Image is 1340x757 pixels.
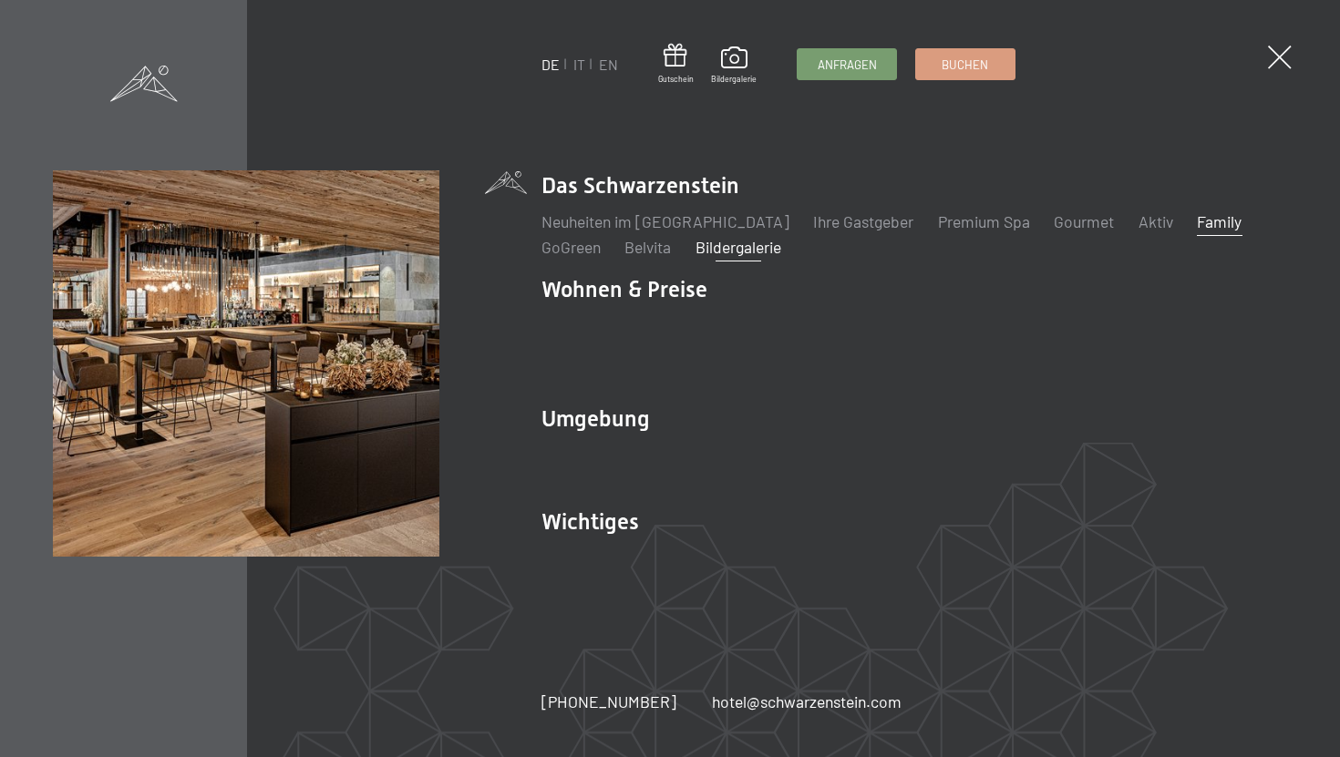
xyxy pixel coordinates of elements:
[541,211,789,231] a: Neuheiten im [GEOGRAPHIC_DATA]
[541,691,676,713] a: [PHONE_NUMBER]
[818,56,877,73] span: Anfragen
[916,49,1015,79] a: Buchen
[712,74,758,85] span: Bildergalerie
[1055,211,1115,231] a: Gourmet
[658,44,694,85] a: Gutschein
[1139,211,1173,231] a: Aktiv
[799,49,897,79] a: Anfragen
[696,237,781,257] a: Bildergalerie
[712,691,902,713] a: hotel@schwarzenstein.com
[625,237,672,257] a: Belvita
[599,56,618,73] a: EN
[943,56,989,73] span: Buchen
[541,237,601,257] a: GoGreen
[573,56,585,73] a: IT
[938,211,1030,231] a: Premium Spa
[541,56,560,73] a: DE
[1197,211,1242,231] a: Family
[541,691,676,711] span: [PHONE_NUMBER]
[658,74,694,85] span: Gutschein
[814,211,914,231] a: Ihre Gastgeber
[712,46,758,85] a: Bildergalerie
